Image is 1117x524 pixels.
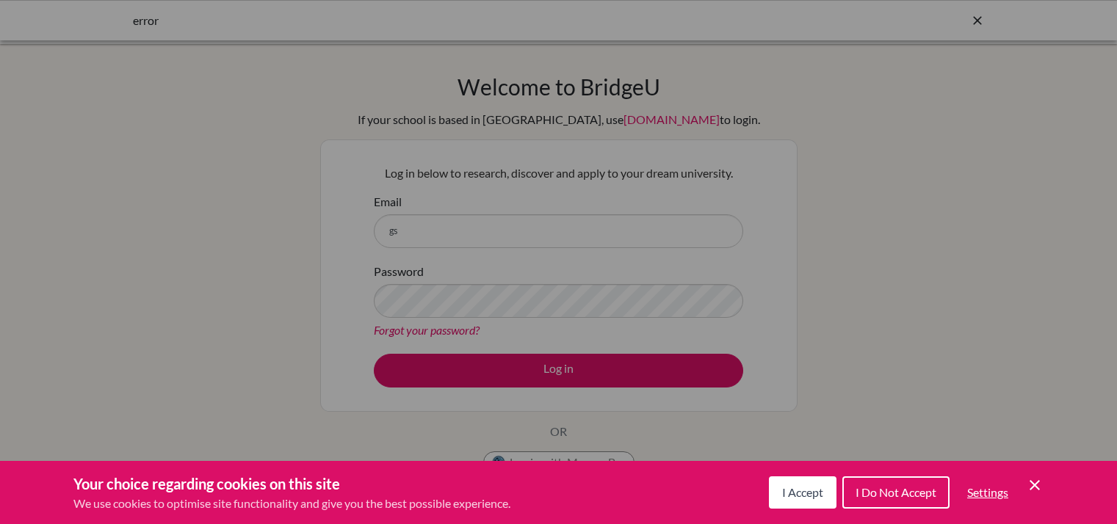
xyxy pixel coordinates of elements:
span: I Do Not Accept [856,485,936,499]
span: I Accept [782,485,823,499]
h3: Your choice regarding cookies on this site [73,473,510,495]
p: We use cookies to optimise site functionality and give you the best possible experience. [73,495,510,512]
span: Settings [967,485,1008,499]
button: Settings [955,478,1020,507]
button: I Do Not Accept [842,476,950,509]
button: Save and close [1026,476,1044,494]
button: I Accept [769,476,836,509]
